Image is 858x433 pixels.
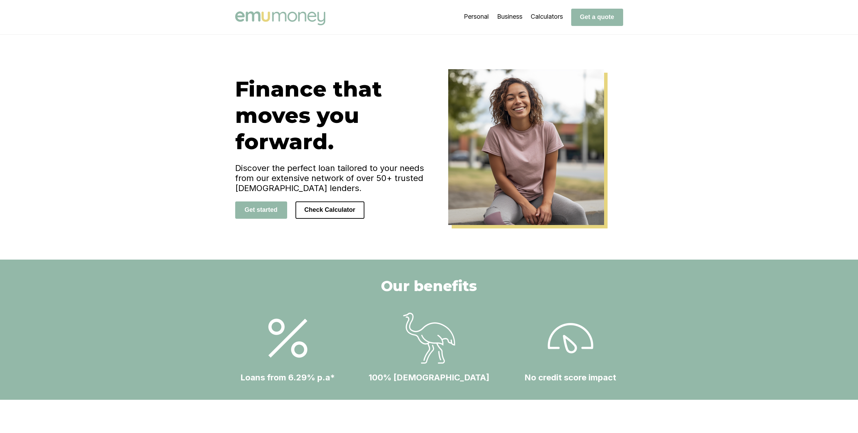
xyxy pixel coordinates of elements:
[235,206,287,213] a: Get started
[571,9,623,26] button: Get a quote
[381,277,477,295] h2: Our benefits
[571,13,623,20] a: Get a quote
[403,312,455,364] img: Loans from 6.29% p.a*
[235,76,429,155] h1: Finance that moves you forward.
[369,372,489,382] h4: 100% [DEMOGRAPHIC_DATA]
[262,312,314,364] img: Loans from 6.29% p.a*
[545,312,596,364] img: Loans from 6.29% p.a*
[240,372,335,382] h4: Loans from 6.29% p.a*
[235,11,325,25] img: Emu Money logo
[235,163,429,193] h4: Discover the perfect loan tailored to your needs from our extensive network of over 50+ trusted [...
[235,201,287,219] button: Get started
[448,69,604,225] img: Emu Money Home
[295,201,364,219] button: Check Calculator
[524,372,616,382] h4: No credit score impact
[295,206,364,213] a: Check Calculator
